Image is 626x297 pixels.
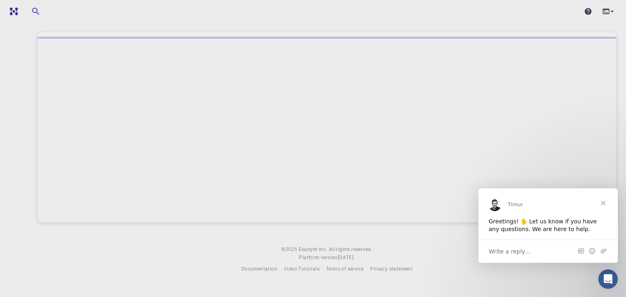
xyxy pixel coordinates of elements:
[284,265,320,272] span: Video Tutorials
[299,246,327,252] span: Exabyte Inc.
[326,265,364,272] span: Terms of service
[281,245,298,253] span: © 2025
[338,254,355,260] span: [DATE] .
[326,265,364,273] a: Terms of service
[284,265,320,273] a: Video Tutorials
[299,245,327,253] a: Exabyte Inc.
[241,265,277,273] a: Documentation
[329,245,373,253] span: All rights reserved.
[299,253,337,262] span: Platform version
[370,265,412,272] span: Privacy statement
[338,253,355,262] a: [DATE].
[241,265,277,272] span: Documentation
[7,7,18,15] img: logo
[478,188,618,263] iframe: Intercom live chat message
[598,269,618,289] iframe: Intercom live chat
[370,265,412,273] a: Privacy statement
